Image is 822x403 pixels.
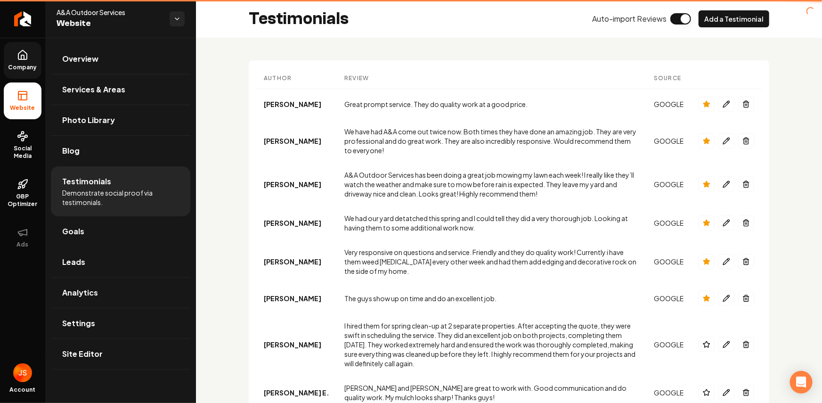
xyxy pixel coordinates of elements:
a: Analytics [51,278,190,308]
span: Overview [62,53,98,65]
a: Company [4,42,41,79]
div: [PERSON_NAME] [264,218,329,228]
h2: Testimonials [249,9,349,28]
th: Review [337,68,646,89]
div: [PERSON_NAME] [264,340,329,349]
div: A&A Outdoor Services has been doing a great job mowing my lawn each week! I really like they’ll w... [344,170,639,198]
a: Overview [51,44,190,74]
div: [PERSON_NAME] [264,257,329,266]
button: Add a Testimonial [699,10,769,27]
th: Source [646,68,691,89]
span: Auto-import Reviews [592,13,667,25]
span: Settings [62,318,95,329]
div: GOOGLE [654,340,684,349]
a: Leads [51,247,190,277]
a: Settings [51,308,190,338]
span: Website [7,104,39,112]
a: GBP Optimizer [4,171,41,215]
a: Social Media [4,123,41,167]
div: GOOGLE [654,257,684,266]
span: Ads [13,241,33,248]
span: Blog [62,145,80,156]
div: GOOGLE [654,294,684,303]
a: Services & Areas [51,74,190,105]
div: Very responsive on questions and service. Friendly and they do quality work! Currently i have the... [344,247,639,276]
span: Testimonials [62,176,111,187]
span: Services & Areas [62,84,125,95]
div: Great prompt service. They do quality work at a good price. [344,99,639,109]
button: Open user button [13,363,32,382]
span: GBP Optimizer [4,193,41,208]
div: [PERSON_NAME] [264,294,329,303]
th: Author [256,68,337,89]
div: GOOGLE [654,180,684,189]
div: The guys show up on time and do an excellent job. [344,294,639,303]
span: Account [10,386,36,394]
span: Leads [62,256,85,268]
div: We had our yard detatched this spring and I could tell they did a very thorough job. Looking at h... [344,214,639,232]
span: Social Media [4,145,41,160]
a: Photo Library [51,105,190,135]
span: Company [5,64,41,71]
span: A&A Outdoor Services [57,8,162,17]
div: I hired them for spring clean-up at 2 separate properties. After accepting the quote, they were s... [344,321,639,368]
div: [PERSON_NAME] [264,180,329,189]
span: Demonstrate social proof via testimonials. [62,188,179,207]
span: Site Editor [62,348,103,360]
div: We have had A&A come out twice now. Both times they have done an amazing job. They are very profe... [344,127,639,155]
span: Photo Library [62,115,115,126]
div: [PERSON_NAME] [264,99,329,109]
span: Website [57,17,162,30]
div: Open Intercom Messenger [790,371,813,394]
span: Analytics [62,287,98,298]
div: GOOGLE [654,136,684,146]
div: [PERSON_NAME] [264,136,329,146]
img: Rebolt Logo [14,11,32,26]
span: Goals [62,226,84,237]
a: Blog [51,136,190,166]
div: GOOGLE [654,218,684,228]
div: GOOGLE [654,388,684,397]
img: James Shamoun [13,363,32,382]
a: Site Editor [51,339,190,369]
div: [PERSON_NAME] E. [264,388,329,397]
a: Goals [51,216,190,247]
div: GOOGLE [654,99,684,109]
button: Ads [4,219,41,256]
div: [PERSON_NAME] and [PERSON_NAME] are great to work with. Good communication and do quality work. M... [344,383,639,402]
